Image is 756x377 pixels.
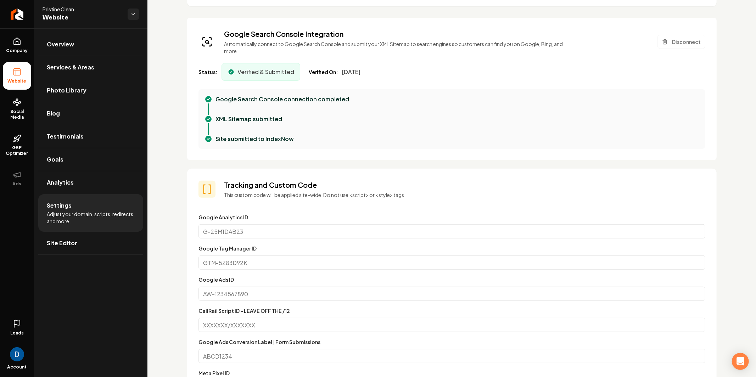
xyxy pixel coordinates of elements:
[38,102,143,125] a: Blog
[657,35,705,49] button: Disconnect
[198,255,705,270] input: GTM-5Z83D92K
[10,330,24,336] span: Leads
[198,224,705,238] input: G-25M1DAB23
[3,32,31,59] a: Company
[215,115,282,123] p: XML Sitemap submitted
[38,33,143,56] a: Overview
[47,239,77,247] span: Site Editor
[11,9,24,20] img: Rebolt Logo
[309,68,338,75] span: Verified On:
[342,68,360,76] span: [DATE]
[47,63,94,72] span: Services & Areas
[224,191,705,198] p: This custom code will be applied site-wide. Do not use <script> or <style> tags.
[47,132,84,141] span: Testimonials
[10,181,24,187] span: Ads
[10,347,24,361] img: David Rice
[43,13,122,23] span: Website
[198,318,705,332] input: XXXXXXX/XXXXXXX
[3,145,31,156] span: GBP Optimizer
[47,178,74,187] span: Analytics
[43,6,122,13] span: Pristine Clean
[198,339,320,345] label: Google Ads Conversion Label | Form Submissions
[4,48,31,54] span: Company
[47,40,74,49] span: Overview
[198,245,257,252] label: Google Tag Manager ID
[3,92,31,126] a: Social Media
[38,56,143,79] a: Services & Areas
[3,129,31,162] a: GBP Optimizer
[5,78,29,84] span: Website
[3,314,31,342] a: Leads
[224,180,705,190] h3: Tracking and Custom Code
[38,232,143,254] a: Site Editor
[237,68,294,76] span: Verified & Submitted
[47,155,63,164] span: Goals
[198,68,217,75] span: Status:
[47,86,86,95] span: Photo Library
[47,109,60,118] span: Blog
[198,287,705,301] input: AW-1234567890
[224,29,575,39] h3: Google Search Console Integration
[198,276,234,283] label: Google Ads ID
[47,210,135,225] span: Adjust your domain, scripts, redirects, and more.
[732,353,749,370] div: Open Intercom Messenger
[38,171,143,194] a: Analytics
[198,349,705,363] input: ABCD1234
[224,40,575,55] p: Automatically connect to Google Search Console and submit your XML Sitemap to search engines so c...
[198,370,230,376] label: Meta Pixel ID
[38,125,143,148] a: Testimonials
[215,95,349,103] p: Google Search Console connection completed
[3,165,31,192] button: Ads
[38,79,143,102] a: Photo Library
[215,135,294,143] p: Site submitted to IndexNow
[198,308,290,314] label: CallRail Script ID - LEAVE OFF THE /12
[198,214,248,220] label: Google Analytics ID
[47,201,72,210] span: Settings
[38,148,143,171] a: Goals
[10,344,24,361] button: Open user button
[3,109,31,120] span: Social Media
[7,364,27,370] span: Account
